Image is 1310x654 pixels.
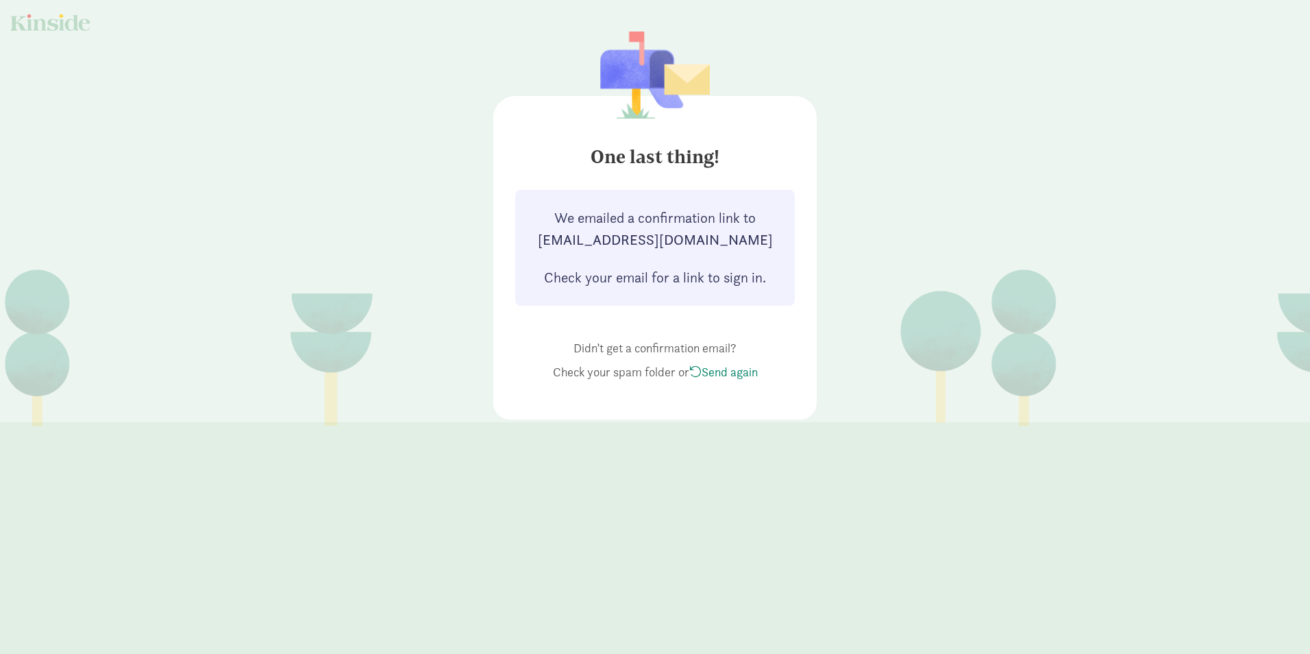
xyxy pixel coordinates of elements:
[515,135,795,168] h4: One last thing!
[532,229,778,251] strong: [EMAIL_ADDRESS][DOMAIN_NAME]
[1241,588,1310,654] iframe: Chat Widget
[532,207,778,250] div: We emailed a confirmation link to
[515,363,795,381] div: Check your spam folder or
[515,339,795,357] div: Didn’t get a confirmation email?
[532,267,778,289] div: Check your email for a link to sign in.
[689,364,758,380] a: Send again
